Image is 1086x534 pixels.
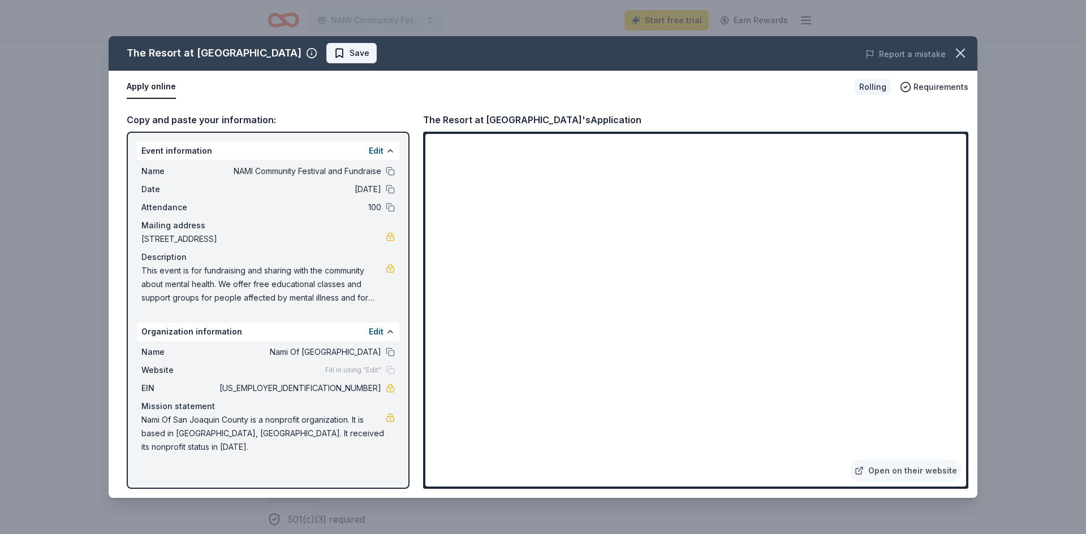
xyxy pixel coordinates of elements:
[865,47,946,61] button: Report a mistake
[127,112,410,127] div: Copy and paste your information:
[350,46,369,60] span: Save
[369,144,383,158] button: Edit
[217,201,381,214] span: 100
[217,183,381,196] span: [DATE]
[217,345,381,359] span: Nami Of [GEOGRAPHIC_DATA]
[326,43,377,63] button: Save
[137,142,399,160] div: Event information
[141,413,386,454] span: Nami Of San Joaquin County is a nonprofit organization. It is based in [GEOGRAPHIC_DATA], [GEOGRA...
[369,325,383,338] button: Edit
[141,164,217,178] span: Name
[127,44,301,62] div: The Resort at [GEOGRAPHIC_DATA]
[141,232,386,246] span: [STREET_ADDRESS]
[913,80,968,94] span: Requirements
[127,75,176,99] button: Apply online
[217,381,381,395] span: [US_EMPLOYER_IDENTIFICATION_NUMBER]
[141,201,217,214] span: Attendance
[141,264,386,305] span: This event is for fundraising and sharing with the community about mental health. We offer free e...
[137,323,399,341] div: Organization information
[141,381,217,395] span: EIN
[141,363,217,377] span: Website
[141,345,217,359] span: Name
[217,164,381,178] span: NAMI Community Festival and Fundraise
[141,400,395,413] div: Mission statement
[850,459,962,482] a: Open on their website
[325,366,381,375] span: Fill in using "Edit"
[900,80,968,94] button: Requirements
[141,250,395,264] div: Description
[141,183,217,196] span: Date
[423,112,641,127] div: The Resort at [GEOGRAPHIC_DATA]'s Application
[141,219,395,232] div: Mailing address
[855,79,891,95] div: Rolling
